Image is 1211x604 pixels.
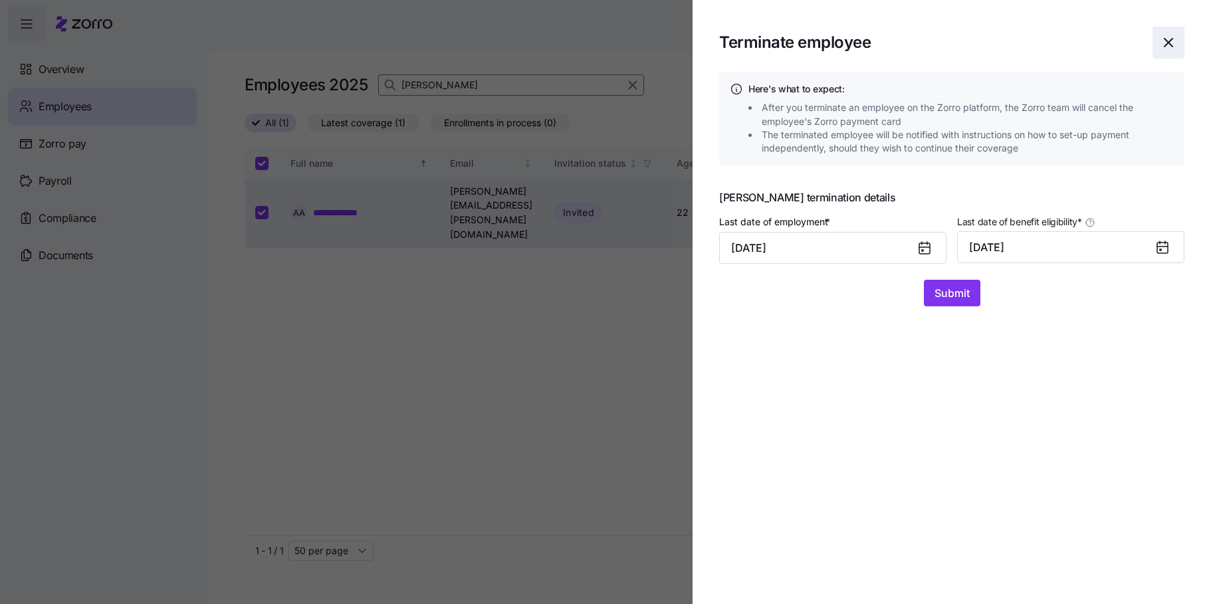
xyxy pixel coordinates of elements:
[957,231,1184,263] button: [DATE]
[748,82,1174,96] h4: Here's what to expect:
[762,101,1178,128] span: After you terminate an employee on the Zorro platform, the Zorro team will cancel the employee's ...
[719,232,946,264] input: MM/DD/YYYY
[957,215,1082,229] span: Last date of benefit eligibility *
[719,192,1184,203] span: [PERSON_NAME] termination details
[719,32,871,52] h1: Terminate employee
[935,285,970,301] span: Submit
[924,280,980,306] button: Submit
[719,215,833,229] label: Last date of employment
[762,128,1178,155] span: The terminated employee will be notified with instructions on how to set-up payment independently...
